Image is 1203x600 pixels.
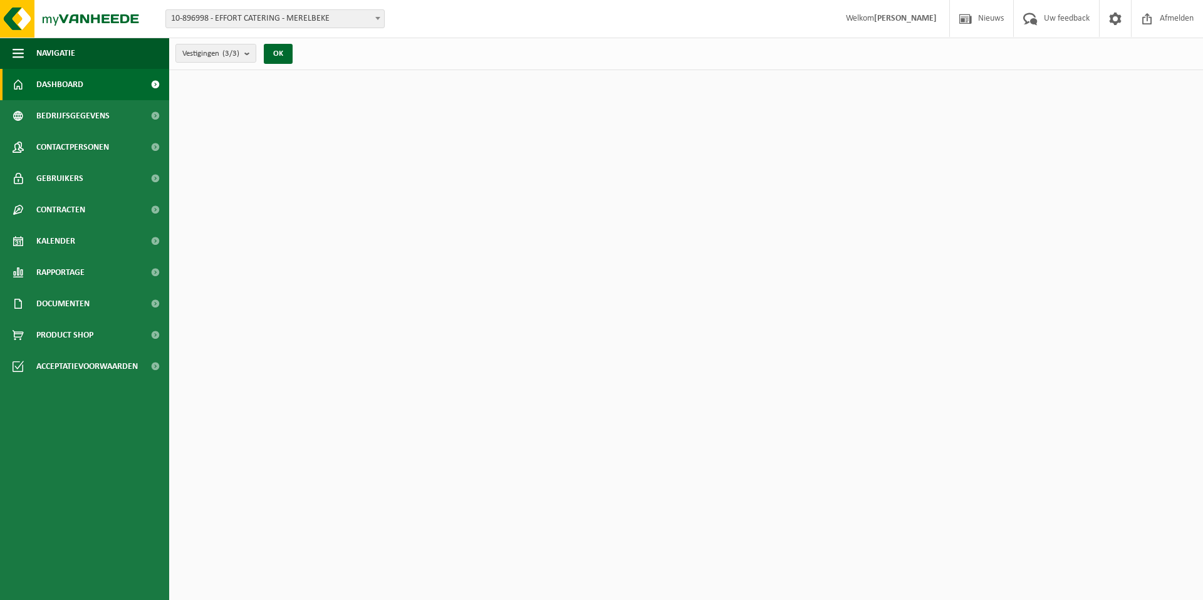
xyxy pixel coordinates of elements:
[182,44,239,63] span: Vestigingen
[36,225,75,257] span: Kalender
[36,257,85,288] span: Rapportage
[166,10,384,28] span: 10-896998 - EFFORT CATERING - MERELBEKE
[165,9,385,28] span: 10-896998 - EFFORT CATERING - MERELBEKE
[36,351,138,382] span: Acceptatievoorwaarden
[175,44,256,63] button: Vestigingen(3/3)
[36,38,75,69] span: Navigatie
[874,14,937,23] strong: [PERSON_NAME]
[36,69,83,100] span: Dashboard
[264,44,293,64] button: OK
[222,49,239,58] count: (3/3)
[36,288,90,319] span: Documenten
[36,319,93,351] span: Product Shop
[36,194,85,225] span: Contracten
[36,163,83,194] span: Gebruikers
[36,100,110,132] span: Bedrijfsgegevens
[36,132,109,163] span: Contactpersonen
